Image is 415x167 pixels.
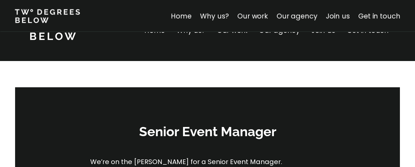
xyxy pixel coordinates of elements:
[358,11,400,21] a: Get in touch
[200,11,229,21] a: Why us?
[90,157,325,167] p: We’re on the [PERSON_NAME] for a Senior Event Manager.
[171,11,191,21] a: Home
[237,11,268,21] a: Our work
[109,123,306,140] h3: Senior Event Manager
[326,11,350,21] a: Join us
[276,11,317,21] a: Our agency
